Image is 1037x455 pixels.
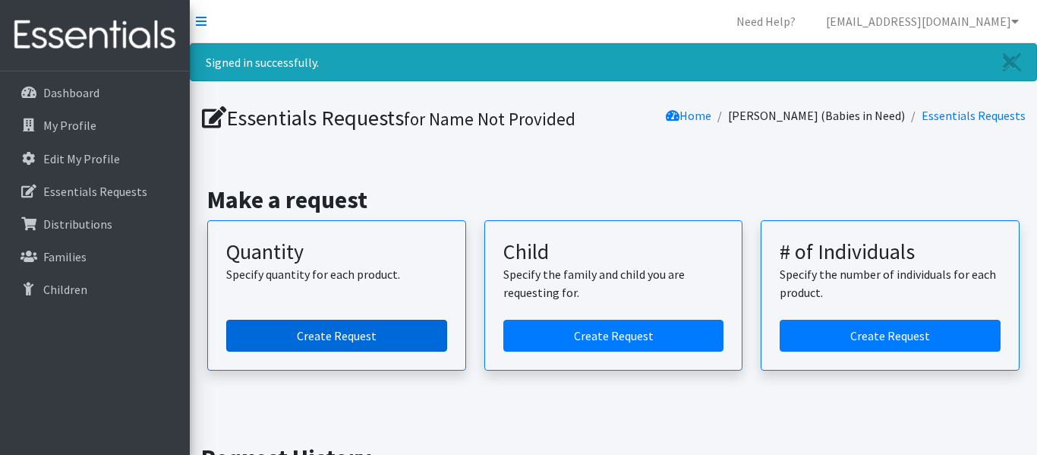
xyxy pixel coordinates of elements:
a: Essentials Requests [6,176,184,207]
h2: Make a request [207,185,1020,214]
h1: Essentials Requests [202,105,608,131]
a: Create a request for a child or family [503,320,724,352]
a: Distributions [6,209,184,239]
p: Specify the family and child you are requesting for. [503,265,724,302]
p: Families [43,249,87,264]
a: [EMAIL_ADDRESS][DOMAIN_NAME] [814,6,1031,36]
p: Edit My Profile [43,151,120,166]
div: Signed in successfully. [190,43,1037,81]
h3: Quantity [226,239,447,265]
p: Children [43,282,87,297]
a: [PERSON_NAME] (Babies in Need) [728,108,905,123]
a: My Profile [6,110,184,141]
img: HumanEssentials [6,10,184,61]
a: Essentials Requests [922,108,1026,123]
p: My Profile [43,118,96,133]
a: Need Help? [724,6,808,36]
a: Home [666,108,711,123]
h3: Child [503,239,724,265]
p: Dashboard [43,85,99,100]
a: Families [6,242,184,272]
small: for Name Not Provided [404,108,575,130]
p: Specify quantity for each product. [226,265,447,283]
p: Distributions [43,216,112,232]
p: Essentials Requests [43,184,147,199]
a: Create a request by number of individuals [780,320,1001,352]
a: Edit My Profile [6,144,184,174]
h3: # of Individuals [780,239,1001,265]
a: Create a request by quantity [226,320,447,352]
a: Dashboard [6,77,184,108]
p: Specify the number of individuals for each product. [780,265,1001,302]
a: Close [988,44,1036,81]
a: Children [6,274,184,305]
